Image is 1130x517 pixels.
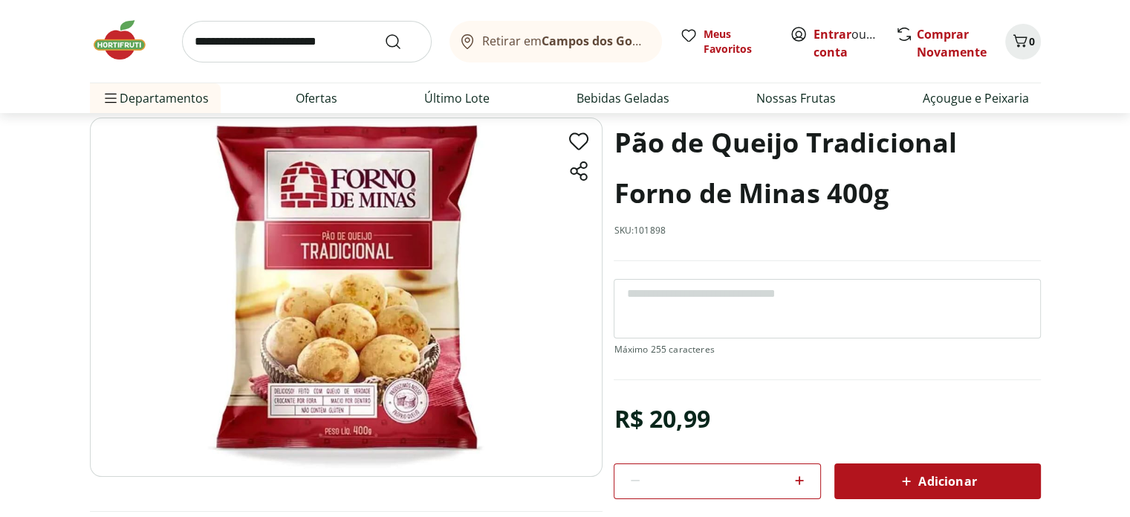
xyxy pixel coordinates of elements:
a: Criar conta [814,26,895,60]
b: Campos dos Goytacazes/[GEOGRAPHIC_DATA] [542,33,811,49]
a: Meus Favoritos [680,27,772,57]
button: Adicionar [834,463,1041,499]
h1: Pão de Queijo Tradicional Forno de Minas 400g [614,118,1040,219]
a: Entrar [814,26,851,42]
div: R$ 20,99 [614,398,710,440]
button: Carrinho [1005,24,1041,60]
a: Comprar Novamente [917,26,987,60]
img: Hortifruti [90,18,164,62]
button: Menu [102,80,120,116]
span: Retirar em [482,34,646,48]
button: Submit Search [384,33,420,51]
a: Bebidas Geladas [577,89,669,107]
a: Ofertas [296,89,337,107]
span: Meus Favoritos [704,27,772,57]
a: Açougue e Peixaria [923,89,1029,107]
input: search [182,21,432,62]
a: Nossas Frutas [756,89,836,107]
span: Departamentos [102,80,209,116]
img: Pão de Queijo Tradicional Forno de Minas 400g [90,118,603,477]
button: Retirar emCampos dos Goytacazes/[GEOGRAPHIC_DATA] [449,21,662,62]
span: Adicionar [897,472,976,490]
p: SKU: 101898 [614,225,666,237]
span: 0 [1029,34,1035,48]
span: ou [814,25,880,61]
a: Último Lote [424,89,490,107]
